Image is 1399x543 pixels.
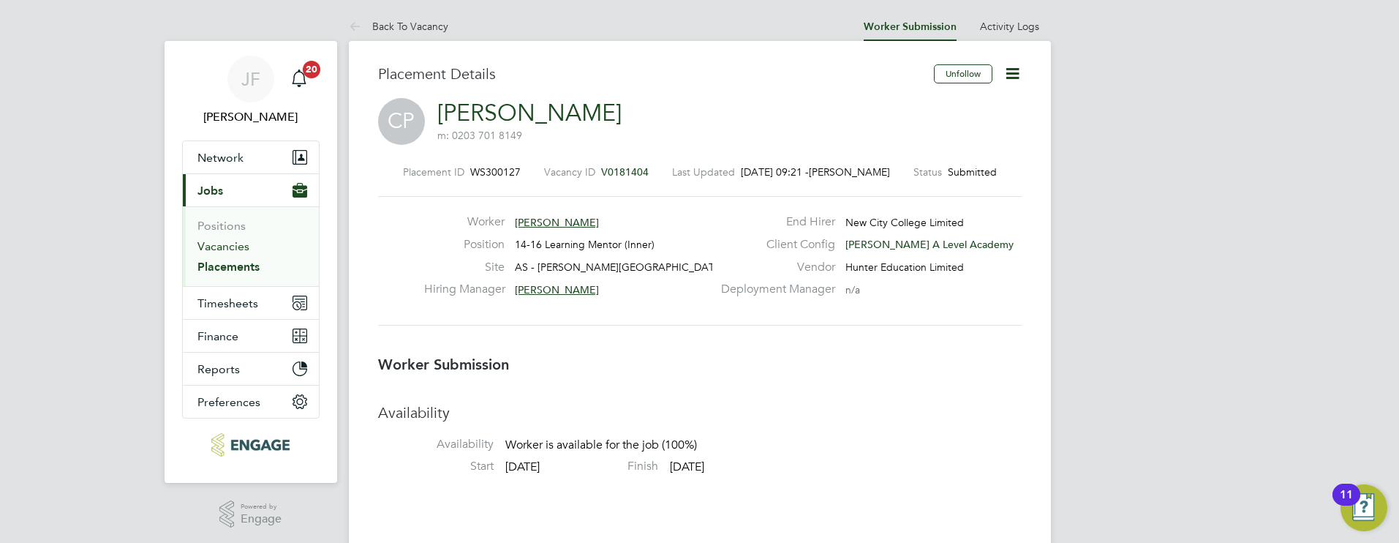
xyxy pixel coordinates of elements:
[543,459,658,474] label: Finish
[211,433,290,457] img: huntereducation-logo-retina.png
[670,460,704,474] span: [DATE]
[424,282,505,297] label: Hiring Manager
[182,108,320,126] span: James Farrington
[980,20,1039,33] a: Activity Logs
[809,165,890,179] span: [PERSON_NAME]
[864,20,957,33] a: Worker Submission
[183,353,319,385] button: Reports
[197,296,258,310] span: Timesheets
[712,237,835,252] label: Client Config
[515,216,599,229] span: [PERSON_NAME]
[515,261,724,274] span: AS - [PERSON_NAME][GEOGRAPHIC_DATA]
[437,99,622,127] a: [PERSON_NAME]
[948,165,997,179] span: Submitted
[601,165,649,179] span: V0181404
[349,20,448,33] a: Back To Vacancy
[197,362,240,376] span: Reports
[845,238,1014,251] span: [PERSON_NAME] A Level Academy
[197,151,244,165] span: Network
[183,206,319,286] div: Jobs
[378,403,1022,422] h3: Availability
[197,395,260,409] span: Preferences
[712,260,835,275] label: Vendor
[378,459,494,474] label: Start
[934,64,992,83] button: Unfollow
[197,260,260,274] a: Placements
[183,287,319,319] button: Timesheets
[712,214,835,230] label: End Hirer
[197,329,238,343] span: Finance
[183,141,319,173] button: Network
[1340,484,1387,531] button: Open Resource Center, 11 new notifications
[741,165,809,179] span: [DATE] 09:21 -
[505,460,540,474] span: [DATE]
[182,433,320,457] a: Go to home page
[197,239,249,253] a: Vacancies
[544,165,595,179] label: Vacancy ID
[403,165,464,179] label: Placement ID
[845,261,964,274] span: Hunter Education Limited
[197,184,223,198] span: Jobs
[378,356,509,373] b: Worker Submission
[424,260,505,275] label: Site
[303,61,320,78] span: 20
[182,56,320,126] a: JF[PERSON_NAME]
[515,238,655,251] span: 14-16 Learning Mentor (Inner)
[183,174,319,206] button: Jobs
[424,237,505,252] label: Position
[378,98,425,145] span: CP
[219,501,282,528] a: Powered byEngage
[913,165,942,179] label: Status
[437,129,522,142] span: m: 0203 701 8149
[284,56,314,102] a: 20
[165,41,337,483] nav: Main navigation
[378,64,923,83] h3: Placement Details
[470,165,521,179] span: WS300127
[378,437,494,452] label: Availability
[845,283,860,296] span: n/a
[197,219,246,233] a: Positions
[1340,495,1353,514] div: 11
[515,283,599,296] span: [PERSON_NAME]
[505,438,697,453] span: Worker is available for the job (100%)
[241,501,282,513] span: Powered by
[241,513,282,525] span: Engage
[424,214,505,230] label: Worker
[241,70,260,89] span: JF
[183,320,319,352] button: Finance
[672,165,735,179] label: Last Updated
[712,282,835,297] label: Deployment Manager
[845,216,964,229] span: New City College Limited
[183,386,319,418] button: Preferences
